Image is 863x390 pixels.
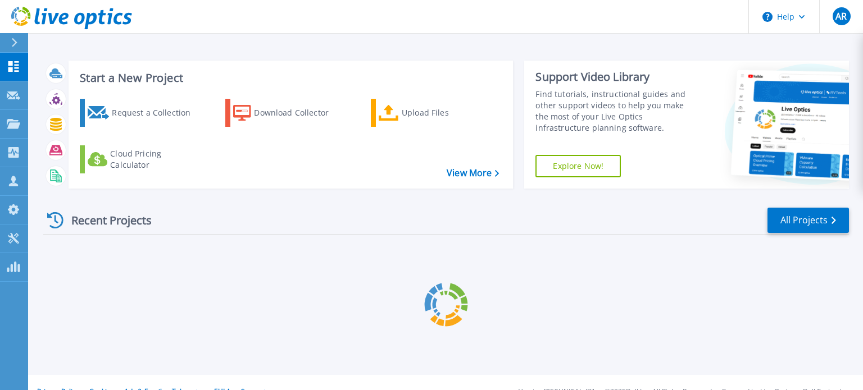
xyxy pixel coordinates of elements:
a: View More [447,168,499,178]
h3: Start a New Project [80,72,499,84]
a: Request a Collection [80,99,205,127]
a: Upload Files [371,99,496,127]
div: Support Video Library [535,70,698,84]
div: Cloud Pricing Calculator [110,148,200,171]
div: Request a Collection [112,102,202,124]
div: Find tutorials, instructional guides and other support videos to help you make the most of your L... [535,89,698,134]
a: Cloud Pricing Calculator [80,145,205,173]
div: Recent Projects [43,207,167,234]
a: Download Collector [225,99,351,127]
div: Download Collector [254,102,344,124]
span: AR [835,12,847,21]
div: Upload Files [402,102,492,124]
a: All Projects [767,208,849,233]
a: Explore Now! [535,155,621,177]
